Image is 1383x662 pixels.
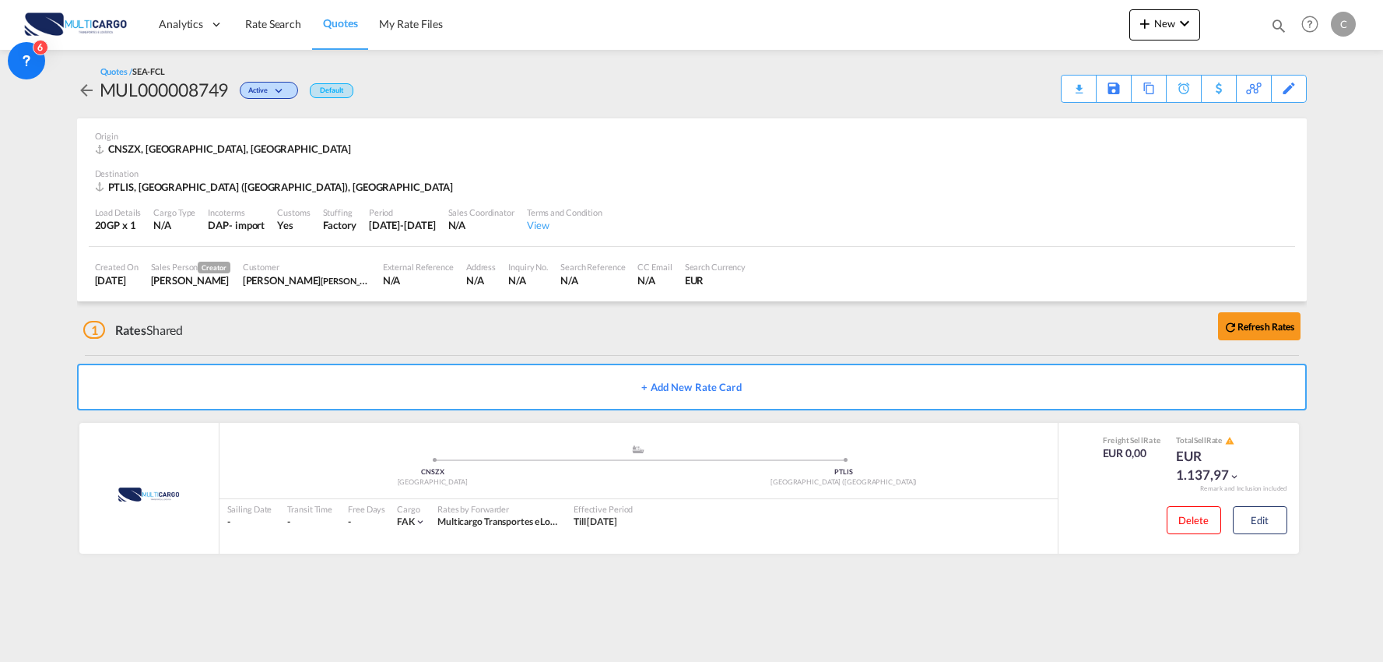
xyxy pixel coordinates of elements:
[574,503,633,515] div: Effective Period
[1225,436,1234,445] md-icon: icon-alert
[1270,17,1287,34] md-icon: icon-magnify
[637,273,672,287] div: N/A
[1223,320,1237,334] md-icon: icon-refresh
[227,503,272,515] div: Sailing Date
[1233,506,1287,534] button: Edit
[1167,506,1221,534] button: Delete
[574,516,617,527] span: Till [DATE]
[1175,14,1194,33] md-icon: icon-chevron-down
[1218,312,1301,340] button: icon-refreshRefresh Rates
[1176,447,1254,484] div: EUR 1.137,97
[208,206,265,218] div: Incoterms
[437,503,558,515] div: Rates by Forwarder
[97,475,200,514] img: MultiCargo
[95,206,142,218] div: Load Details
[100,77,229,102] div: MUL000008749
[629,445,648,453] md-icon: assets/icons/custom/ship-fill.svg
[1331,12,1356,37] div: C
[323,206,356,218] div: Stuffing
[95,261,139,273] div: Created On
[508,261,548,273] div: Inquiry No.
[287,503,332,515] div: Transit Time
[638,467,1050,477] div: PTLIS
[95,142,356,156] div: CNSZX, Shenzhen, Asia
[1297,11,1323,37] span: Help
[466,273,496,287] div: N/A
[227,467,639,477] div: CNSZX
[1237,321,1295,333] b: Refresh Rates
[151,273,230,287] div: Cesar Teixeira
[287,516,332,529] div: -
[95,218,142,232] div: 20GP x 1
[198,262,230,273] span: Creator
[1136,14,1154,33] md-icon: icon-plus 400-fg
[95,167,1289,179] div: Destination
[1188,484,1299,493] div: Remark and Inclusion included
[348,516,351,529] div: -
[685,261,746,273] div: Search Currency
[1194,435,1206,445] span: Sell
[448,218,514,232] div: N/A
[1223,435,1234,447] button: icon-alert
[574,516,617,529] div: Till 12 Oct 2025
[1129,9,1200,40] button: icon-plus 400-fgNewicon-chevron-down
[1136,17,1194,30] span: New
[83,321,106,339] span: 1
[369,206,436,218] div: Period
[527,218,602,232] div: View
[95,273,139,287] div: 9 Oct 2025
[248,86,271,100] span: Active
[1270,17,1287,40] div: icon-magnify
[1297,11,1331,39] div: Help
[208,218,229,232] div: DAP
[560,273,625,287] div: N/A
[153,206,195,218] div: Cargo Type
[95,130,1289,142] div: Origin
[437,516,577,527] span: Multicargo Transportes e Logistica
[637,261,672,273] div: CC Email
[1069,76,1088,90] div: Quote PDF is not available at this time
[77,77,100,102] div: icon-arrow-left
[228,77,302,102] div: Change Status Here
[23,7,128,42] img: 82db67801a5411eeacfdbd8acfa81e61.png
[1103,435,1161,445] div: Freight Rate
[323,16,357,30] span: Quotes
[229,218,265,232] div: - import
[437,516,558,529] div: Multicargo Transportes e Logistica
[272,87,290,96] md-icon: icon-chevron-down
[323,218,356,232] div: Factory Stuffing
[83,322,184,339] div: Shared
[1176,435,1254,447] div: Total Rate
[379,17,443,30] span: My Rate Files
[321,274,547,287] span: [PERSON_NAME] Logistics North China Ltd.,Shenzhen Branch
[466,261,496,273] div: Address
[560,261,625,273] div: Search Reference
[369,218,436,232] div: 11 Sep 2026
[245,17,301,30] span: Rate Search
[115,322,146,337] span: Rates
[1130,435,1143,445] span: Sell
[397,503,426,515] div: Cargo
[153,218,195,232] div: N/A
[159,16,203,32] span: Analytics
[638,477,1050,488] div: [GEOGRAPHIC_DATA] ([GEOGRAPHIC_DATA])
[383,273,454,287] div: N/A
[100,65,166,77] div: Quotes /SEA-FCL
[348,503,385,515] div: Free Days
[95,180,458,194] div: PTLIS, Lisbon (Lisboa), Europe
[227,516,272,529] div: -
[1097,76,1131,102] div: Save As Template
[151,261,230,273] div: Sales Person
[527,206,602,218] div: Terms and Condition
[415,516,426,527] md-icon: icon-chevron-down
[1069,78,1088,90] md-icon: icon-download
[240,82,298,99] div: Change Status Here
[108,143,352,155] span: CNSZX, [GEOGRAPHIC_DATA], [GEOGRAPHIC_DATA]
[310,83,353,98] div: Default
[397,516,415,527] span: FAK
[448,206,514,218] div: Sales Coordinator
[243,273,370,287] div: Rita Zheng
[77,364,1307,410] button: + Add New Rate Card
[1103,445,1161,461] div: EUR 0,00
